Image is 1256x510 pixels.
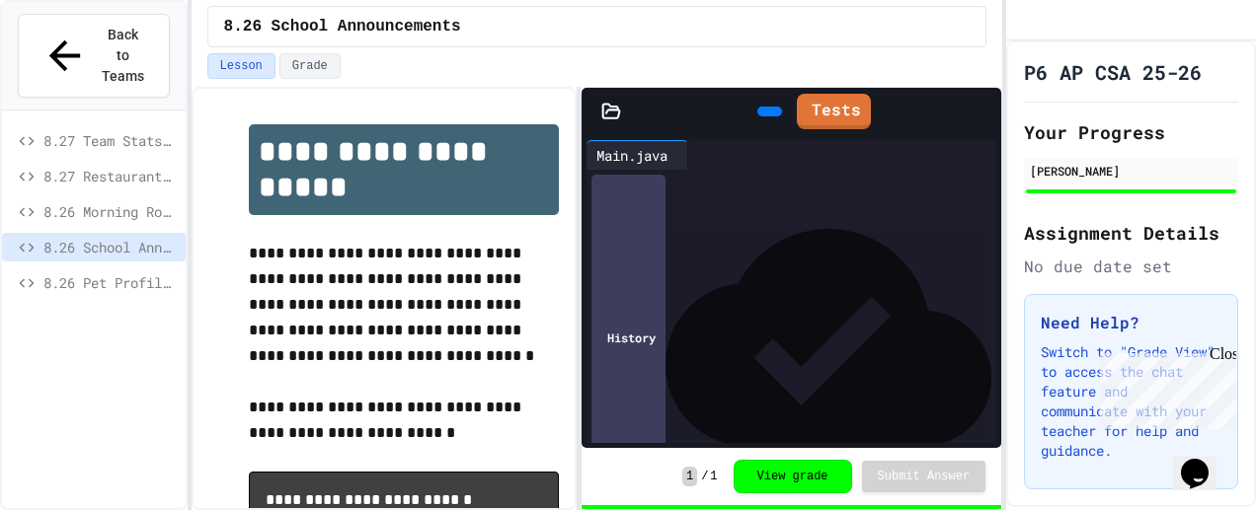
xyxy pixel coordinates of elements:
[1024,219,1238,247] h2: Assignment Details
[710,469,717,484] span: 1
[862,461,986,492] button: Submit Answer
[1041,311,1221,334] h3: Need Help?
[1092,345,1236,429] iframe: chat widget
[100,25,146,87] span: Back to Teams
[224,15,461,38] span: 8.26 School Announcements
[207,53,275,79] button: Lesson
[682,467,697,486] span: 1
[18,14,170,98] button: Back to Teams
[1024,118,1238,146] h2: Your Progress
[591,175,666,500] div: History
[279,53,341,79] button: Grade
[1030,162,1232,180] div: [PERSON_NAME]
[1024,255,1238,278] div: No due date set
[797,94,871,129] a: Tests
[43,237,178,257] span: 8.26 School Announcements
[1041,342,1221,461] p: Switch to "Grade View" to access the chat feature and communicate with your teacher for help and ...
[587,140,688,170] div: Main.java
[701,469,708,484] span: /
[43,166,178,186] span: 8.27 Restaurant Order System
[734,460,852,493] button: View grade
[1173,431,1236,490] iframe: chat widget
[1024,58,1202,86] h1: P6 AP CSA 25-26
[878,469,971,484] span: Submit Answer
[43,201,178,222] span: 8.26 Morning Routine Fix
[43,130,178,151] span: 8.27 Team Stats Calculator
[8,8,136,125] div: Chat with us now!Close
[43,272,178,293] span: 8.26 Pet Profile Fix
[587,145,677,166] div: Main.java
